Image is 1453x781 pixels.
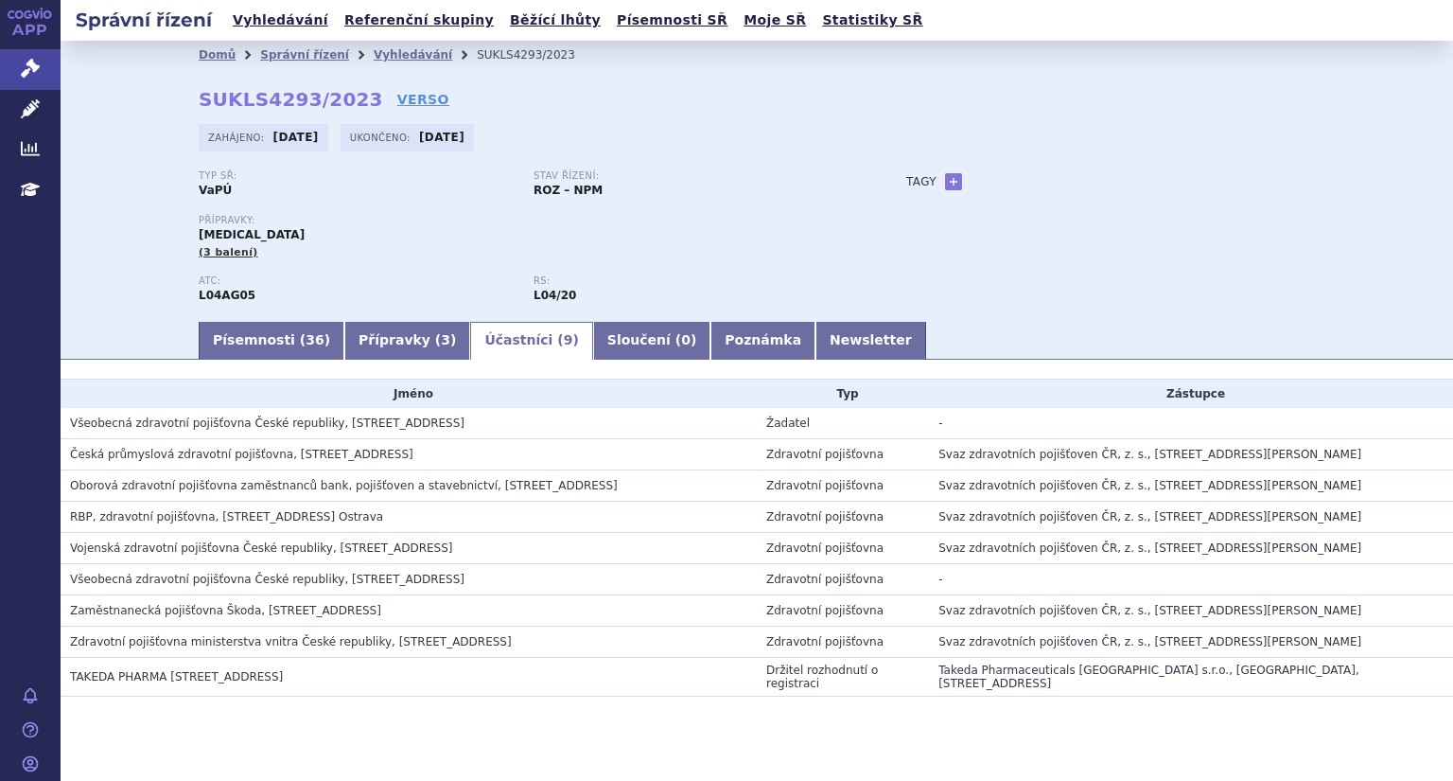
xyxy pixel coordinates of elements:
[757,380,929,408] th: Typ
[199,88,383,111] strong: SUKLS4293/2023
[227,8,334,33] a: Vyhledávání
[593,322,710,360] a: Sloučení (0)
[766,510,884,524] span: Zdravotní pojišťovna
[70,604,381,617] span: Zaměstnanecká pojišťovna Škoda, Husova 302, Mladá Boleslav
[199,322,344,360] a: Písemnosti (36)
[199,170,515,182] p: Typ SŘ:
[766,604,884,617] span: Zdravotní pojišťovna
[374,48,452,62] a: Vyhledávání
[938,604,1361,617] span: Svaz zdravotních pojišťoven ČR, z. s., [STREET_ADDRESS][PERSON_NAME]
[766,417,810,430] span: Žadatel
[208,130,268,145] span: Zahájeno:
[929,380,1453,408] th: Zástupce
[504,8,606,33] a: Běžící lhůty
[199,246,258,258] span: (3 balení)
[766,448,884,461] span: Zdravotní pojišťovna
[938,541,1361,555] span: Svaz zdravotních pojišťoven ČR, z. s., [STREET_ADDRESS][PERSON_NAME]
[938,448,1361,461] span: Svaz zdravotních pojišťoven ČR, z. s., [STREET_ADDRESS][PERSON_NAME]
[260,48,349,62] a: Správní řízení
[766,541,884,555] span: Zdravotní pojišťovna
[534,275,849,287] p: RS:
[199,275,515,287] p: ATC:
[938,417,942,430] span: -
[938,510,1361,524] span: Svaz zdravotních pojišťoven ČR, z. s., [STREET_ADDRESS][PERSON_NAME]
[534,184,603,197] strong: ROZ – NPM
[199,184,232,197] strong: VaPÚ
[70,573,464,586] span: Všeobecná zdravotní pojišťovna České republiky, Orlická 2020/4, Praha 3
[938,573,942,586] span: -
[710,322,815,360] a: Poznámka
[344,322,470,360] a: Přípravky (3)
[273,131,319,144] strong: [DATE]
[470,322,592,360] a: Účastníci (9)
[816,8,928,33] a: Statistiky SŘ
[766,664,878,690] span: Držitel rozhodnutí o registraci
[738,8,812,33] a: Moje SŘ
[70,670,283,683] span: TAKEDA PHARMA A/S, Delta Park 45, Vallensbaek Strand, DK
[441,332,450,347] span: 3
[199,48,236,62] a: Domů
[397,90,449,109] a: VERSO
[681,332,691,347] span: 0
[70,541,453,555] span: Vojenská zdravotní pojišťovna České republiky, Drahobejlova 1404/4, Praha 9
[199,289,255,302] strong: VEDOLIZUMAB
[61,380,757,408] th: Jméno
[306,332,324,347] span: 36
[534,289,576,302] strong: vedolizumab
[199,228,305,241] span: [MEDICAL_DATA]
[419,131,464,144] strong: [DATE]
[766,573,884,586] span: Zdravotní pojišťovna
[766,635,884,648] span: Zdravotní pojišťovna
[938,479,1361,492] span: Svaz zdravotních pojišťoven ČR, z. s., [STREET_ADDRESS][PERSON_NAME]
[70,635,512,648] span: Zdravotní pojišťovna ministerstva vnitra České republiky, Vinohradská 2577/178, Praha 3 - Vinohra...
[906,170,937,193] h3: Tagy
[199,215,868,226] p: Přípravky:
[477,41,600,69] li: SUKLS4293/2023
[350,130,414,145] span: Ukončeno:
[70,448,413,461] span: Česká průmyslová zdravotní pojišťovna, Jeremenkova 161/11, Ostrava - Vítkovice
[938,635,1361,648] span: Svaz zdravotních pojišťoven ČR, z. s., [STREET_ADDRESS][PERSON_NAME]
[611,8,733,33] a: Písemnosti SŘ
[945,173,962,190] a: +
[534,170,849,182] p: Stav řízení:
[938,664,1359,690] span: Takeda Pharmaceuticals [GEOGRAPHIC_DATA] s.r.o., [GEOGRAPHIC_DATA], [STREET_ADDRESS]
[70,479,618,492] span: Oborová zdravotní pojišťovna zaměstnanců bank, pojišťoven a stavebnictví, Roškotova 1225/1, Praha 4
[815,322,926,360] a: Newsletter
[61,7,227,33] h2: Správní řízení
[70,510,383,524] span: RBP, zdravotní pojišťovna, Michálkovická 967/108, Slezská Ostrava
[339,8,499,33] a: Referenční skupiny
[564,332,573,347] span: 9
[70,417,464,430] span: Všeobecná zdravotní pojišťovna České republiky, Orlická 2020/4, Praha 3
[766,479,884,492] span: Zdravotní pojišťovna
